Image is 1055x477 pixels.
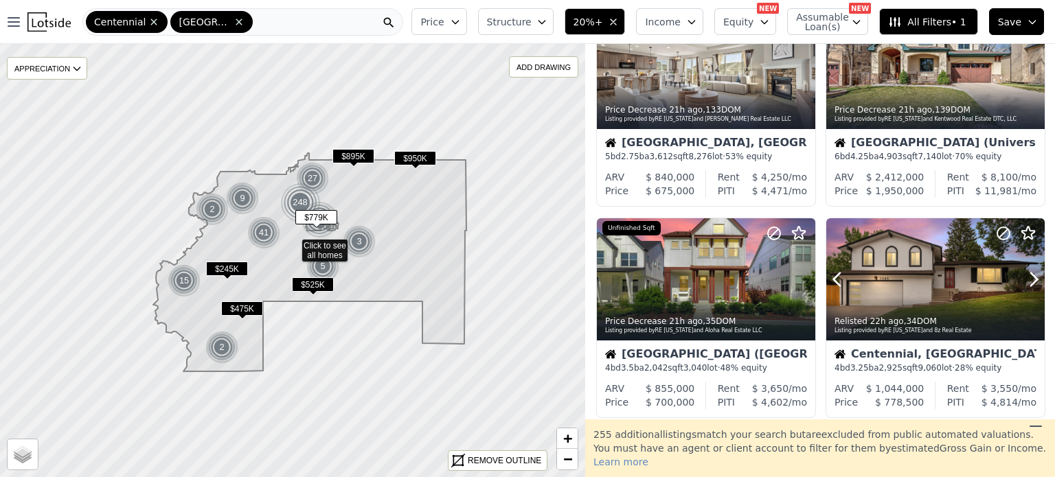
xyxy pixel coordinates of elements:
[602,221,661,236] div: Unfinished Sqft
[196,193,229,226] div: 2
[605,327,808,335] div: Listing provided by RE [US_STATE] and Aloha Real Estate LLC
[835,115,1038,124] div: Listing provided by RE [US_STATE] and Kentwood Real Estate DTC, LLC
[221,301,263,321] div: $475K
[835,395,858,409] div: Price
[557,449,578,469] a: Zoom out
[296,162,330,195] img: g1.png
[343,225,376,258] img: g1.png
[723,15,753,29] span: Equity
[835,184,858,198] div: Price
[605,349,616,360] img: House
[866,185,924,196] span: $ 1,950,000
[280,182,321,223] div: 248
[605,349,807,362] div: [GEOGRAPHIC_DATA] ([GEOGRAPHIC_DATA])
[205,331,239,364] img: g1.png
[866,172,924,183] span: $ 2,412,000
[205,331,238,364] div: 2
[752,397,789,408] span: $ 4,602
[221,301,263,316] span: $475K
[301,201,338,238] div: 143
[735,395,807,409] div: /mo
[969,382,1036,395] div: /mo
[574,15,603,29] span: 20%+
[835,362,1036,373] div: 4 bd 3.25 ba sqft lot · 28% equity
[247,216,281,249] img: g1.png
[226,182,260,215] img: g1.png
[646,185,694,196] span: $ 675,000
[875,397,924,408] span: $ 778,500
[179,15,231,29] span: [GEOGRAPHIC_DATA]-[GEOGRAPHIC_DATA]-[GEOGRAPHIC_DATA]
[605,115,808,124] div: Listing provided by RE [US_STATE] and [PERSON_NAME] Real Estate LLC
[646,383,694,394] span: $ 855,000
[689,152,712,161] span: 8,276
[879,152,903,161] span: 4,903
[292,277,334,292] span: $525K
[487,15,531,29] span: Structure
[898,105,932,115] time: 2025-08-20 20:30
[835,327,1038,335] div: Listing provided by RE [US_STATE] and 8z Real Estate
[870,316,904,326] time: 2025-08-20 19:35
[295,210,337,224] span: $779K
[8,439,38,469] a: Layers
[636,8,703,35] button: Income
[918,152,942,161] span: 7,140
[796,12,840,32] span: Assumable Loan(s)
[605,137,616,148] img: House
[918,363,942,373] span: 9,060
[964,184,1036,198] div: /mo
[740,382,807,395] div: /mo
[835,170,854,184] div: ARV
[835,151,1036,162] div: 6 bd 4.25 ba sqft lot · 70% equity
[563,450,572,467] span: −
[605,137,807,151] div: [GEOGRAPHIC_DATA], [GEOGRAPHIC_DATA]
[394,151,436,165] span: $950K
[420,15,444,29] span: Price
[718,382,740,395] div: Rent
[718,395,735,409] div: PITI
[563,430,572,447] span: +
[332,149,374,169] div: $895K
[411,8,466,35] button: Price
[644,363,668,373] span: 2,042
[964,395,1036,409] div: /mo
[947,382,969,395] div: Rent
[835,137,846,148] img: House
[982,383,1018,394] span: $ 3,550
[168,264,201,297] div: 15
[752,172,789,183] span: $ 4,250
[226,182,259,215] div: 9
[982,397,1018,408] span: $ 4,814
[752,383,789,394] span: $ 3,650
[7,57,87,80] div: APPRECIATION
[557,428,578,449] a: Zoom in
[718,184,735,198] div: PITI
[605,151,807,162] div: 5 bd 2.75 ba sqft lot · 53% equity
[478,8,554,35] button: Structure
[605,362,807,373] div: 4 bd 3.5 ba sqft lot · 48% equity
[596,5,815,207] a: Price Decrease 21h ago,133DOMListing provided byRE [US_STATE]and [PERSON_NAME] Real Estate LLCUnf...
[206,261,248,281] div: $245K
[835,137,1036,151] div: [GEOGRAPHIC_DATA] (University)
[835,104,1038,115] div: Price Decrease , 139 DOM
[982,172,1018,183] span: $ 8,100
[947,395,964,409] div: PITI
[27,12,71,32] img: Lotside
[849,3,871,14] div: NEW
[835,349,846,360] img: House
[879,363,903,373] span: 2,925
[787,8,868,35] button: Assumable Loan(s)
[394,151,436,171] div: $950K
[866,383,924,394] span: $ 1,044,000
[826,5,1044,207] a: Price Decrease 21h ago,139DOMListing provided byRE [US_STATE]and Kentwood Real Estate DTC, LLCUnf...
[947,170,969,184] div: Rent
[280,182,321,223] img: g5.png
[757,3,779,14] div: NEW
[605,184,628,198] div: Price
[565,8,626,35] button: 20%+
[740,170,807,184] div: /mo
[835,382,854,395] div: ARV
[247,216,280,249] div: 41
[888,15,966,29] span: All Filters • 1
[296,162,329,195] div: 27
[669,316,703,326] time: 2025-08-20 20:09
